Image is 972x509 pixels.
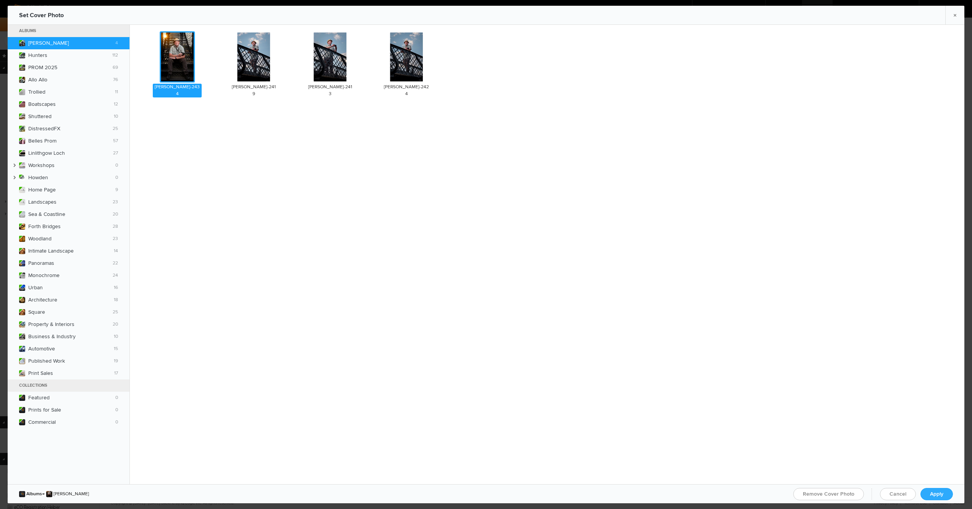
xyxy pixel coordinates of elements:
b: Panoramas [28,260,118,266]
span: 28 [113,224,118,230]
span: 112 [112,52,118,58]
b: Belles Prom [28,138,118,144]
a: Architecture18 [8,294,129,306]
b: Urban [28,285,118,291]
span: 76 [113,77,118,83]
b: Hunters [28,52,118,58]
b: DistressedFX [28,126,118,132]
b: Square [28,309,118,315]
a: Print Sales17 [8,367,129,379]
a: Cancel [880,488,916,500]
span: Apply [930,491,943,497]
img: undefined [19,491,25,497]
a: Shuttered10 [8,110,129,123]
a: Urban16 [8,282,129,294]
b: Shuttered [28,113,118,120]
b: Monochrome [28,272,118,279]
span: 10 [114,334,118,340]
div: Set Cover Photo [19,6,64,25]
span: 19 [114,358,118,364]
a: Forth Bridges28 [8,220,129,233]
a: Linlithgow Loch27 [8,147,129,159]
a: Howden0 [8,172,129,184]
span: 25 [113,126,118,132]
a: Remove Cover Photo [793,488,864,500]
b: Allo Allo [28,77,118,83]
span: → [42,491,46,497]
b: Intimate Landscape [28,248,118,254]
span: Cancel [890,491,906,497]
span: 17 [114,370,118,376]
span: 4 [115,40,118,46]
a: × [945,6,964,24]
span: 12 [114,101,118,107]
a: Sea & Coastline20 [8,208,129,220]
a: Hunters112 [8,49,129,62]
a: Home Page9 [8,184,129,196]
b: PROM 2025 [28,65,118,71]
span: 69 [113,65,118,71]
b: Landscapes [28,199,118,205]
a: Allo Allo76 [8,74,129,86]
div: [PERSON_NAME]-2419 [229,84,278,97]
span: 10 [114,113,118,120]
b: Business & Industry [28,334,118,340]
b: Print Sales [28,370,118,376]
b: Boatscapes [28,101,118,107]
a: Published Work19 [8,355,129,367]
span: 0 [115,162,118,169]
span: 11 [115,89,118,95]
span: 22 [113,260,118,266]
a: Workshops0 [8,159,129,172]
a: Property & Interiors20 [8,318,129,331]
b: Automotive [28,346,118,352]
b: Forth Bridges [28,224,118,230]
span: 25 [113,309,118,315]
span: 18 [114,297,118,303]
b: Property & Interiors [28,321,118,327]
a: Commercial0 [8,416,129,428]
div: [PERSON_NAME]-2434 [153,84,202,97]
b: Published Work [28,358,118,364]
a: DistressedFX25 [8,123,129,135]
a: Albums [19,27,118,35]
b: Trollied [28,89,118,95]
a: Apply [920,488,953,500]
a: Boatscapes12 [8,98,129,110]
a: PROM 202569 [8,62,129,74]
b: Sea & Coastline [28,211,118,217]
span: 9 [115,187,118,193]
span: 23 [113,236,118,242]
a: Featured0 [8,392,129,404]
b: Architecture [28,297,118,303]
span: 20 [113,321,118,327]
a: Automotive15 [8,343,129,355]
a: Belles Prom57 [8,135,129,147]
span: 20 [113,211,118,217]
a: Woodland23 [8,233,129,245]
span: 16 [114,285,118,291]
a: Intimate Landscape14 [8,245,129,257]
a: undefinedAlbums [19,491,42,497]
span: 27 [113,150,118,156]
img: Steven_Harkins-2424 [390,32,423,81]
a: Landscapes23 [8,196,129,208]
span: Remove Cover Photo [803,491,854,497]
a: Prints for Sale0 [8,404,129,416]
span: 15 [114,346,118,352]
img: Steven_Harkins-2413 [314,32,346,81]
div: [PERSON_NAME]-2413 [306,84,354,97]
img: Steven_Harkins-2419 [237,32,270,81]
a: Panoramas22 [8,257,129,269]
a: Square25 [8,306,129,318]
span: Albums [26,491,42,497]
b: Home Page [28,187,118,193]
span: 57 [113,138,118,144]
span: 24 [113,272,118,279]
b: Commercial [28,419,118,425]
span: 0 [115,419,118,425]
span: 14 [114,248,118,254]
span: 0 [115,407,118,413]
b: Woodland [28,236,118,242]
b: Workshops [28,162,118,169]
